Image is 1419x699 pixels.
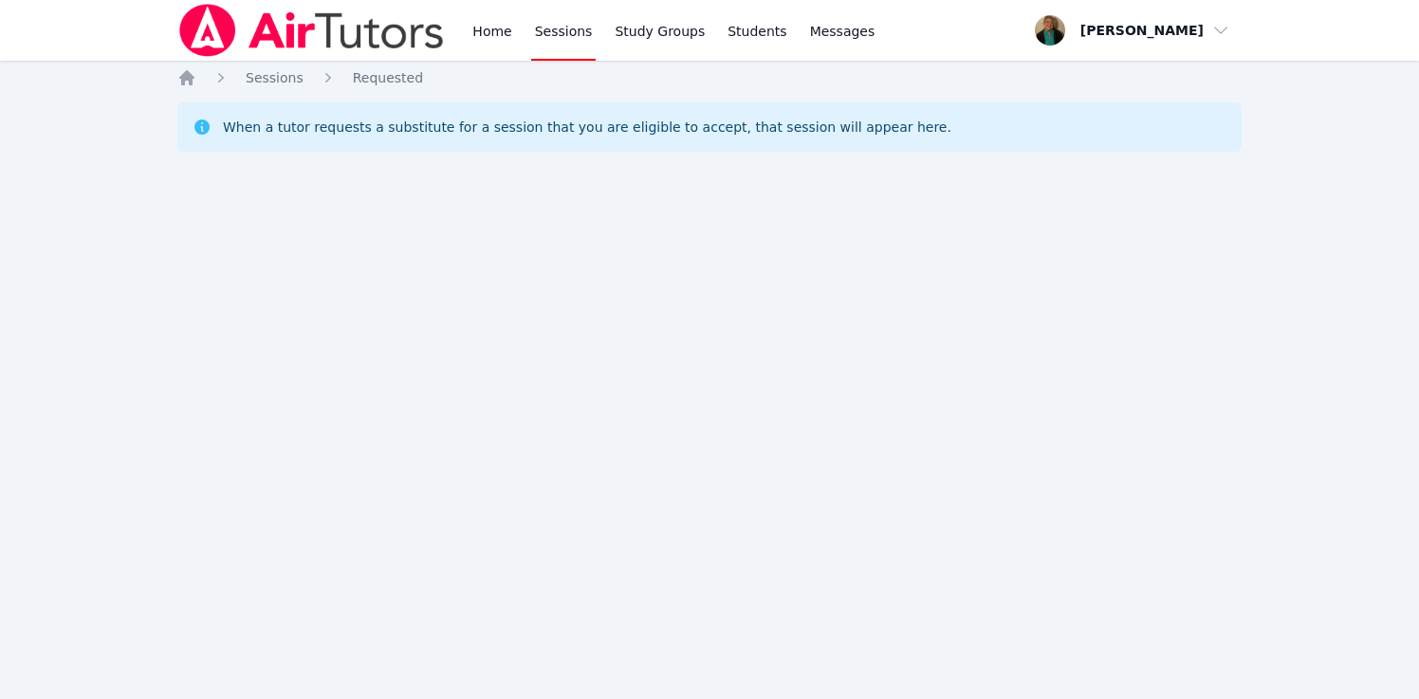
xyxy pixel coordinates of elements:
[223,118,951,137] div: When a tutor requests a substitute for a session that you are eligible to accept, that session wi...
[177,4,446,57] img: Air Tutors
[177,68,1242,87] nav: Breadcrumb
[246,70,304,85] span: Sessions
[353,70,423,85] span: Requested
[810,22,875,41] span: Messages
[353,68,423,87] a: Requested
[246,68,304,87] a: Sessions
